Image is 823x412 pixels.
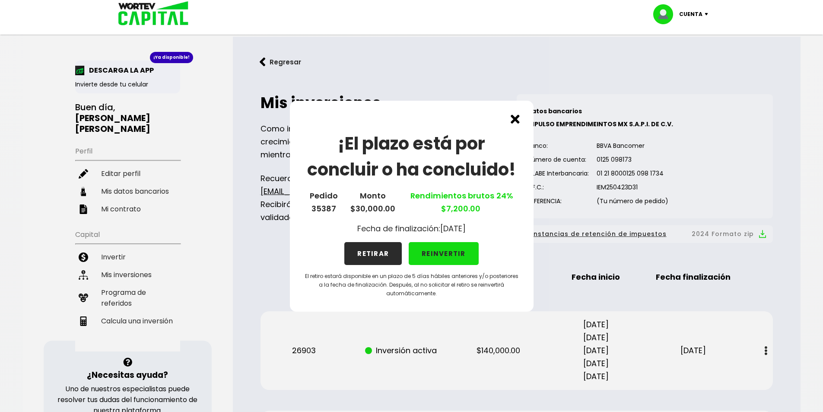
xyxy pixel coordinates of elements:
[702,13,714,16] img: icon-down
[409,242,479,265] button: REINVERTIR
[408,190,513,214] a: Rendimientos brutos $7,200.00
[310,189,338,215] p: Pedido 35387
[304,131,520,182] h1: ¡El plazo está por concluir o ha concluido!
[653,4,679,24] img: profile-image
[344,242,402,265] button: RETIRAR
[679,8,702,21] p: Cuenta
[357,222,466,235] p: Fecha de finalización: [DATE]
[494,190,513,201] span: 24%
[350,189,395,215] p: Monto $30,000.00
[304,272,520,298] p: El retiro estará disponible en un plazo de 5 días hábiles anteriores y/o posteriores a la fecha d...
[511,115,520,124] img: cross.ed5528e3.svg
